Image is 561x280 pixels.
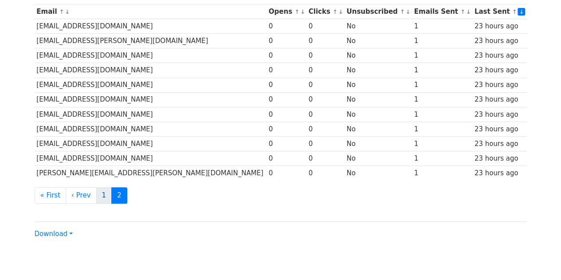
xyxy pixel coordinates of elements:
td: 23 hours ago [472,19,527,34]
td: [PERSON_NAME][EMAIL_ADDRESS][PERSON_NAME][DOMAIN_NAME] [35,166,267,181]
td: 0 [267,63,306,78]
a: ↓ [406,8,411,15]
th: Email [35,4,267,19]
td: No [345,166,412,181]
td: 23 hours ago [472,92,527,107]
td: 23 hours ago [472,107,527,122]
td: No [345,151,412,166]
td: 1 [412,78,472,92]
td: 0 [306,63,345,78]
td: 0 [267,92,306,107]
td: 23 hours ago [472,151,527,166]
a: ↑ [333,8,337,15]
td: 23 hours ago [472,63,527,78]
a: 1 [96,187,112,204]
td: [EMAIL_ADDRESS][DOMAIN_NAME] [35,136,267,151]
a: ↑ [294,8,299,15]
td: [EMAIL_ADDRESS][PERSON_NAME][DOMAIN_NAME] [35,34,267,48]
td: [EMAIL_ADDRESS][DOMAIN_NAME] [35,151,267,166]
td: No [345,34,412,48]
td: No [345,48,412,63]
td: 0 [267,34,306,48]
td: [EMAIL_ADDRESS][DOMAIN_NAME] [35,78,267,92]
td: No [345,78,412,92]
td: 0 [267,136,306,151]
td: 0 [306,19,345,34]
td: [EMAIL_ADDRESS][DOMAIN_NAME] [35,122,267,136]
a: ↓ [466,8,471,15]
td: 0 [267,78,306,92]
a: ‹ Prev [66,187,97,204]
a: ↓ [300,8,305,15]
a: ↑ [400,8,405,15]
a: ↑ [59,8,64,15]
a: ↓ [518,8,525,16]
td: No [345,122,412,136]
td: 23 hours ago [472,136,527,151]
a: ↑ [460,8,465,15]
td: [EMAIL_ADDRESS][DOMAIN_NAME] [35,92,267,107]
td: 0 [267,19,306,34]
td: 1 [412,19,472,34]
td: 0 [306,92,345,107]
td: 23 hours ago [472,78,527,92]
a: ↑ [512,8,517,15]
td: 0 [306,122,345,136]
td: 1 [412,122,472,136]
td: 1 [412,34,472,48]
th: Opens [267,4,306,19]
td: 23 hours ago [472,48,527,63]
td: 0 [306,48,345,63]
td: 0 [267,122,306,136]
td: 1 [412,92,472,107]
td: 1 [412,151,472,166]
td: 1 [412,136,472,151]
td: 1 [412,107,472,122]
td: [EMAIL_ADDRESS][DOMAIN_NAME] [35,19,267,34]
td: 1 [412,48,472,63]
td: 0 [267,48,306,63]
td: 23 hours ago [472,34,527,48]
td: [EMAIL_ADDRESS][DOMAIN_NAME] [35,107,267,122]
td: [EMAIL_ADDRESS][DOMAIN_NAME] [35,48,267,63]
td: 0 [267,151,306,166]
a: ↓ [65,8,70,15]
td: 0 [306,107,345,122]
td: 1 [412,63,472,78]
td: No [345,136,412,151]
a: Download [35,230,73,238]
iframe: Chat Widget [517,237,561,280]
td: 0 [306,34,345,48]
td: [EMAIL_ADDRESS][DOMAIN_NAME] [35,63,267,78]
th: Clicks [306,4,345,19]
td: 0 [306,166,345,181]
td: 0 [306,136,345,151]
th: Unsubscribed [345,4,412,19]
td: No [345,92,412,107]
td: 0 [306,151,345,166]
a: « First [35,187,67,204]
td: 0 [306,78,345,92]
a: ↓ [338,8,343,15]
a: 2 [111,187,127,204]
td: 1 [412,166,472,181]
td: 0 [267,166,306,181]
td: 23 hours ago [472,122,527,136]
td: 0 [267,107,306,122]
td: No [345,19,412,34]
td: No [345,63,412,78]
th: Last Sent [472,4,527,19]
td: 23 hours ago [472,166,527,181]
th: Emails Sent [412,4,472,19]
td: No [345,107,412,122]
